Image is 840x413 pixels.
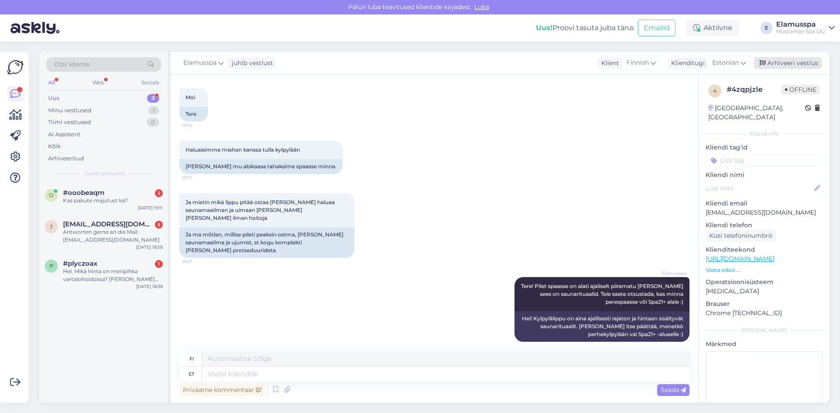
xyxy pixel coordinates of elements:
div: Küsi telefoninumbrit [706,230,776,242]
span: o [49,192,53,198]
span: Luba [472,3,492,11]
p: Kliendi telefon [706,221,822,230]
div: # 4zqpjzle [727,84,781,95]
div: 3 [147,94,159,103]
div: [DATE] 18:38 [136,283,163,290]
div: Elamusspa [776,21,825,28]
p: Klienditeekond [706,245,822,254]
span: 4 [713,87,717,94]
p: [MEDICAL_DATA] [706,287,822,296]
span: Ja mietin mikä lippu pitää ostaa [PERSON_NAME] haluaa saunamaailman ja uimaan [PERSON_NAME] [PERS... [185,199,336,221]
p: Operatsioonisüsteem [706,278,822,287]
span: Finnish [626,58,649,68]
div: 0 [147,118,159,127]
span: jonas1280@t-online.de [63,220,154,228]
span: Tere! Pilet spaasse on alati ajaliselt piiramatu [PERSON_NAME] sees on saunarituaalid. Teie saate... [521,283,685,305]
a: ElamusspaMustamäe Spa OÜ [776,21,835,35]
span: #plyczoax [63,260,98,267]
p: Brauser [706,299,822,309]
span: 16:56 [182,122,215,128]
div: AI Assistent [48,130,80,139]
div: [DATE] 19:11 [138,205,163,211]
div: Aktiivne [686,20,739,36]
div: Minu vestlused [48,106,91,115]
span: Moi [185,94,195,101]
span: Otsi kliente [54,60,89,69]
p: Kliendi tag'id [706,143,822,152]
div: Mustamäe Spa OÜ [776,28,825,35]
span: Uued vestlused [84,170,124,177]
span: 19:14 [654,342,687,349]
div: Arhiveeritud [48,154,84,163]
div: Privaatne kommentaar [179,384,265,396]
input: Lisa nimi [706,184,812,193]
span: Haluaisimme miehen kanssa tulla kylpylään [185,146,300,153]
span: 16:57 [182,258,215,265]
span: #ooobeaqm [63,189,105,197]
div: 1 [148,106,159,115]
span: Elamusspa [183,58,217,68]
div: 5 [155,221,163,229]
div: Proovi tasuta juba täna: [536,23,634,33]
div: 2 [155,189,163,197]
div: Tere [179,107,208,121]
span: Elamusspa [654,270,687,277]
div: Socials [140,77,161,88]
b: Uus! [536,24,553,32]
p: Kliendi email [706,199,822,208]
p: Vaata edasi ... [706,266,822,274]
div: Web [91,77,106,88]
div: [DATE] 18:58 [136,244,163,250]
button: Emailid [638,20,675,36]
p: [EMAIL_ADDRESS][DOMAIN_NAME] [706,208,822,217]
img: Askly Logo [7,59,24,76]
div: et [189,367,194,382]
input: Lisa tag [706,154,822,167]
a: [URL][DOMAIN_NAME] [706,255,774,263]
div: Klient [598,59,619,68]
div: Tiimi vestlused [48,118,91,127]
div: Arhiveeri vestlus [754,57,822,69]
div: Ja ma mõtlen, millise pileti peaksin ostma, [PERSON_NAME] saunamaailma ja ujumist, st kogu komple... [179,227,354,258]
div: Klienditugi [668,59,705,68]
span: Estonian [712,58,739,68]
div: Uus [48,94,59,103]
div: All [46,77,56,88]
p: Kliendi nimi [706,170,822,180]
span: p [49,263,53,269]
div: fi [189,351,194,366]
div: Kõik [48,142,61,151]
span: 16:57 [182,174,215,181]
div: [GEOGRAPHIC_DATA], [GEOGRAPHIC_DATA] [708,104,805,122]
div: Antworten gerne an die Mail: [EMAIL_ADDRESS][DOMAIN_NAME] [63,228,163,244]
span: Offline [781,85,820,94]
span: j [50,223,52,230]
div: Kas pakute majutust ka? [63,197,163,205]
div: [PERSON_NAME] [706,326,822,334]
p: Märkmed [706,340,822,349]
div: Kliendi info [706,130,822,138]
div: E [760,22,773,34]
div: Hei. Mikä hinta on meripihka vartalohoidossa? [PERSON_NAME] aika kauanko kestää [63,267,163,283]
p: Chrome [TECHNICAL_ID] [706,309,822,318]
div: Hei! Kylpylälippu on aina ajallisesti rajaton ja hintaan sisältyvät saunarituaalit. [PERSON_NAME]... [514,311,689,342]
div: 1 [155,260,163,268]
div: juhib vestlust [228,59,273,68]
div: [PERSON_NAME] mu abikaasa tahaksime spaasse minna. [179,159,343,174]
span: Saada [661,386,686,394]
